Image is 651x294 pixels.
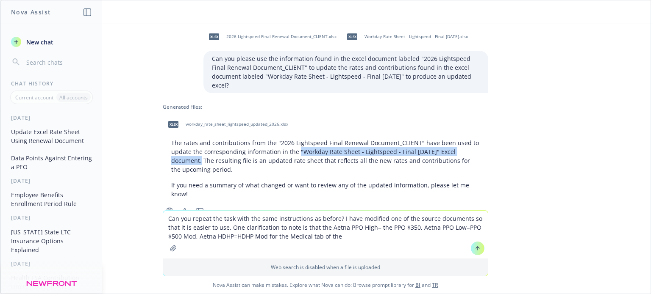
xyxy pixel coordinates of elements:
button: Health FSA Contribution Limits [DATE]-[DATE] [8,271,95,294]
h1: Nova Assist [11,8,51,16]
button: Data Points Against Entering a PEO [8,151,95,174]
span: Nova Assist can make mistakes. Explore what Nova can do: Browse prompt library for and [4,276,647,294]
a: BI [415,281,420,289]
span: Workday Rate Sheet - Lightspeed - Final [DATE].xlsx [364,34,468,39]
span: 2026 Lightspeed Final Renewal Document_CLIENT.xlsx [226,34,337,39]
p: If you need a summary of what changed or want to review any of the updated information, please le... [171,181,480,198]
button: [US_STATE] State LTC Insurance Options Explained [8,225,95,257]
button: Thumbs down [193,205,207,217]
button: Update Excel Rate Sheet Using Renewal Document [8,125,95,148]
p: The rates and contributions from the "2026 Lightspeed Final Renewal Document_CLIENT" have been us... [171,138,480,174]
p: All accounts [59,94,88,101]
div: Generated Files: [163,103,488,110]
div: [DATE] [1,177,102,184]
textarea: Can you repeat the task with the same instructions as before? I have modified one of the source d... [163,211,488,258]
svg: Copy to clipboard [166,207,173,215]
a: TR [432,281,438,289]
button: New chat [8,34,95,49]
div: [DATE] [1,214,102,221]
button: Employee Benefits Enrollment Period Rule [8,188,95,211]
div: [DATE] [1,114,102,121]
span: workday_rate_sheet_lightspeed_updated_2026.xlsx [186,121,288,127]
div: xlsx2026 Lightspeed Final Renewal Document_CLIENT.xlsx [203,26,338,47]
div: Chat History [1,80,102,87]
span: New chat [25,38,53,47]
div: [DATE] [1,260,102,267]
div: xlsxworkday_rate_sheet_lightspeed_updated_2026.xlsx [163,114,290,135]
p: Web search is disabled when a file is uploaded [168,264,483,271]
span: xlsx [347,33,357,40]
p: Current account [15,94,53,101]
p: Can you please use the information found in the excel document labeled "2026 Lightspeed Final Ren... [212,54,480,90]
div: xlsxWorkday Rate Sheet - Lightspeed - Final [DATE].xlsx [342,26,470,47]
input: Search chats [25,56,92,68]
span: xlsx [168,121,178,127]
span: xlsx [209,33,219,40]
